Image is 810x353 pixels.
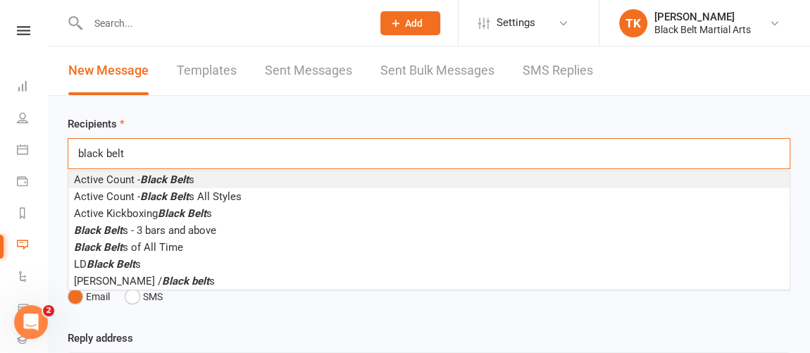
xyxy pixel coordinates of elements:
a: Templates [177,47,237,95]
em: Black Belt [87,258,135,271]
a: People [17,104,49,135]
a: Calendar [17,135,49,167]
span: Active Count - s All Styles [74,190,242,203]
a: Payments [17,167,49,199]
a: SMS Replies [523,47,593,95]
label: Reply address [68,330,133,347]
em: Black belt [162,275,209,287]
iframe: Intercom live chat [14,305,48,339]
button: Add [380,11,440,35]
em: Black Belt [74,224,123,237]
a: Reports [17,199,49,230]
span: LD s [74,258,141,271]
a: Sent Messages [265,47,352,95]
label: Recipients [68,116,125,132]
span: Add [405,18,423,29]
div: [PERSON_NAME] [654,11,751,23]
input: Search Prospects, Members and Reports [77,144,127,163]
a: Dashboard [17,72,49,104]
span: Settings [497,7,535,39]
button: Email [68,283,110,310]
em: Black Belt [74,241,123,254]
div: Black Belt Martial Arts [654,23,751,36]
span: [PERSON_NAME] / s [74,275,215,287]
span: Active Count - s [74,173,194,186]
input: Search... [84,13,362,33]
span: s of All Time [74,241,183,254]
span: 2 [43,305,54,316]
em: Black Belt [140,190,189,203]
a: New Message [68,47,149,95]
a: Sent Bulk Messages [380,47,494,95]
em: Black Belt [140,173,189,186]
em: Black Belt [158,207,206,220]
span: s - 3 bars and above [74,224,216,237]
div: TK [619,9,647,37]
button: SMS [125,283,163,310]
span: Active Kickboxing s [74,207,212,220]
a: Product Sales [17,294,49,326]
